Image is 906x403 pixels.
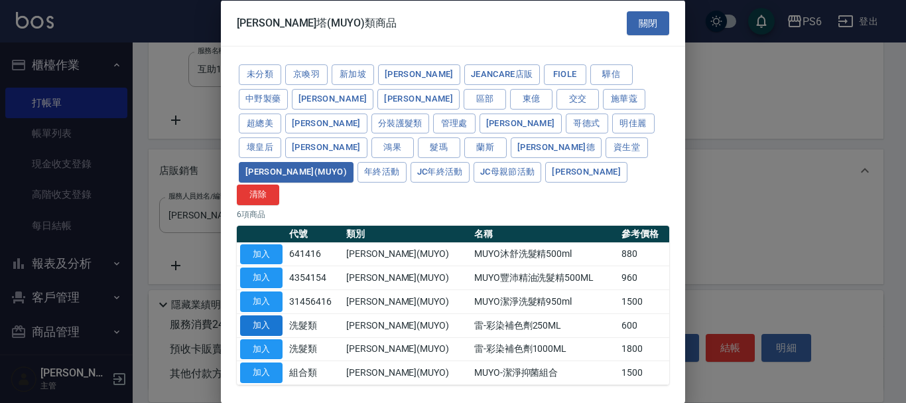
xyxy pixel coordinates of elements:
[357,162,407,183] button: 年終活動
[566,113,608,133] button: 哥德式
[286,225,343,242] th: 代號
[471,289,618,313] td: MUYO潔淨洗髮精950ml
[433,113,476,133] button: 管理處
[240,291,283,312] button: 加入
[603,88,645,109] button: 施華蔻
[471,313,618,337] td: 雷-彩染補色劑250ML
[371,113,429,133] button: 分裝護髮類
[343,313,471,337] td: [PERSON_NAME](MUYO)
[371,137,414,158] button: 鴻果
[618,361,669,384] td: 1500
[237,208,669,220] p: 6 項商品
[332,64,374,85] button: 新加坡
[378,64,460,85] button: [PERSON_NAME]
[618,289,669,313] td: 1500
[237,16,397,29] span: [PERSON_NAME]塔(MUYO)類商品
[418,137,460,158] button: 髮瑪
[545,162,627,183] button: [PERSON_NAME]
[618,242,669,266] td: 880
[377,88,460,109] button: [PERSON_NAME]
[285,64,328,85] button: 京喚羽
[240,315,283,335] button: 加入
[606,137,648,158] button: 資生堂
[286,266,343,289] td: 4354154
[343,289,471,313] td: [PERSON_NAME](MUYO)
[511,137,602,158] button: [PERSON_NAME]德
[464,64,540,85] button: JeanCare店販
[618,313,669,337] td: 600
[240,244,283,264] button: 加入
[618,337,669,361] td: 1800
[471,266,618,289] td: MUYO豐沛精油洗髮精500ML
[237,184,279,204] button: 清除
[556,88,599,109] button: 交交
[239,137,281,158] button: 壞皇后
[285,113,367,133] button: [PERSON_NAME]
[239,113,281,133] button: 超總美
[471,337,618,361] td: 雷-彩染補色劑1000ML
[285,137,367,158] button: [PERSON_NAME]
[286,289,343,313] td: 31456416
[480,113,562,133] button: [PERSON_NAME]
[239,162,354,183] button: [PERSON_NAME](MUYO)
[411,162,470,183] button: JC年終活動
[471,361,618,384] td: MUYO-潔淨抑菌組合
[286,337,343,361] td: 洗髮類
[240,339,283,359] button: 加入
[240,363,283,383] button: 加入
[471,242,618,266] td: MUYO沐舒洗髮精500ml
[286,313,343,337] td: 洗髮類
[510,88,552,109] button: 東億
[464,88,506,109] button: 區部
[627,11,669,35] button: 關閉
[612,113,655,133] button: 明佳麗
[286,361,343,384] td: 組合類
[544,64,586,85] button: Fiole
[292,88,374,109] button: [PERSON_NAME]
[474,162,542,183] button: JC母親節活動
[239,64,281,85] button: 未分類
[464,137,507,158] button: 蘭斯
[590,64,633,85] button: 驊信
[286,242,343,266] td: 641416
[343,337,471,361] td: [PERSON_NAME](MUYO)
[618,225,669,242] th: 參考價格
[618,266,669,289] td: 960
[240,268,283,288] button: 加入
[471,225,618,242] th: 名稱
[343,361,471,384] td: [PERSON_NAME](MUYO)
[343,266,471,289] td: [PERSON_NAME](MUYO)
[239,88,288,109] button: 中野製藥
[343,242,471,266] td: [PERSON_NAME](MUYO)
[343,225,471,242] th: 類別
